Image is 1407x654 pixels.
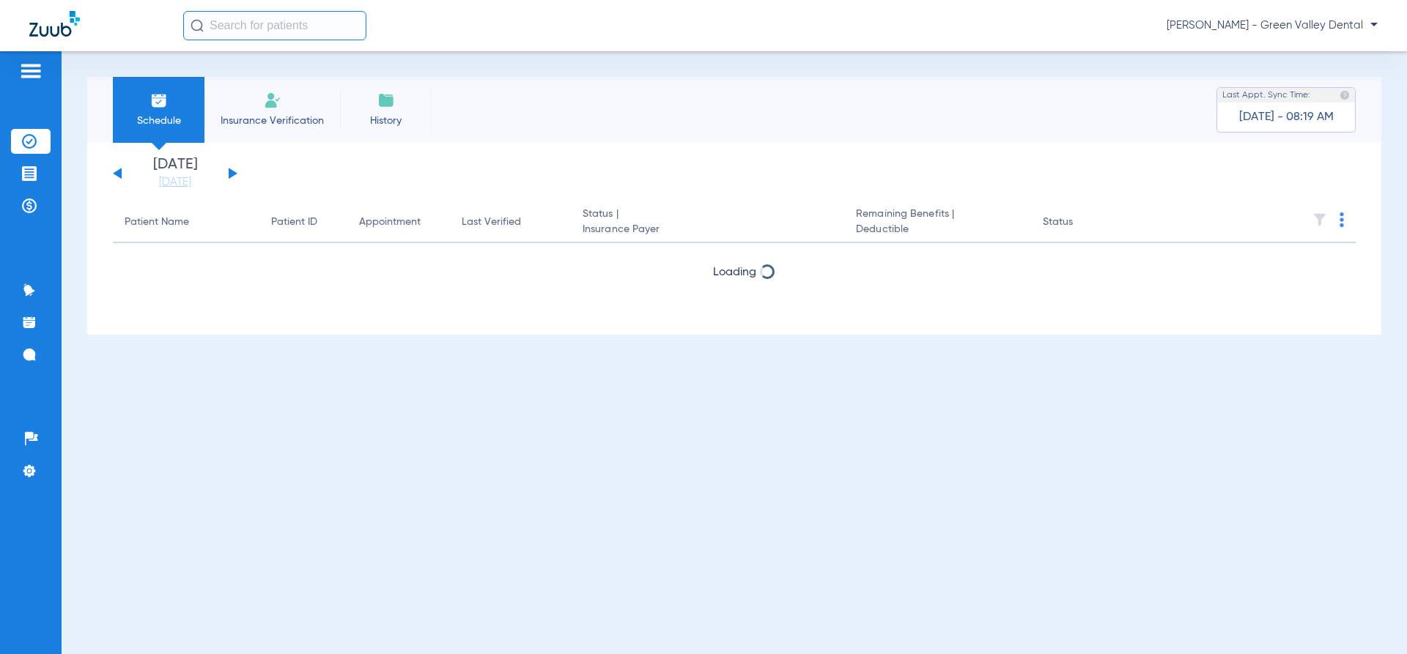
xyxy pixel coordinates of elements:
[125,215,248,230] div: Patient Name
[571,202,844,243] th: Status |
[1031,202,1130,243] th: Status
[1340,90,1350,100] img: last sync help info
[191,19,204,32] img: Search Icon
[713,267,756,278] span: Loading
[359,215,421,230] div: Appointment
[271,215,317,230] div: Patient ID
[1167,18,1378,33] span: [PERSON_NAME] - Green Valley Dental
[462,215,559,230] div: Last Verified
[215,114,329,128] span: Insurance Verification
[377,92,395,109] img: History
[150,92,168,109] img: Schedule
[29,11,80,37] img: Zuub Logo
[583,222,832,237] span: Insurance Payer
[271,215,336,230] div: Patient ID
[856,222,1019,237] span: Deductible
[264,92,281,109] img: Manual Insurance Verification
[131,157,219,190] li: [DATE]
[351,114,421,128] span: History
[713,305,756,317] span: Loading
[1312,212,1327,227] img: filter.svg
[131,175,219,190] a: [DATE]
[462,215,521,230] div: Last Verified
[359,215,438,230] div: Appointment
[125,215,189,230] div: Patient Name
[183,11,366,40] input: Search for patients
[844,202,1030,243] th: Remaining Benefits |
[1340,212,1344,227] img: group-dot-blue.svg
[124,114,193,128] span: Schedule
[1222,88,1310,103] span: Last Appt. Sync Time:
[1239,110,1334,125] span: [DATE] - 08:19 AM
[19,62,43,80] img: hamburger-icon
